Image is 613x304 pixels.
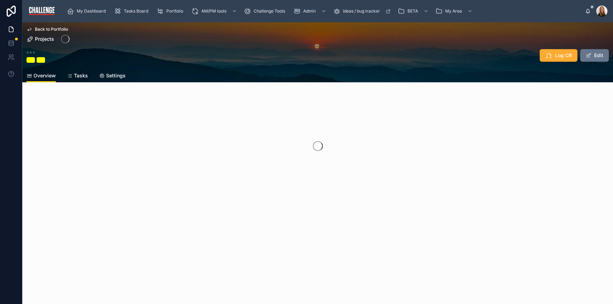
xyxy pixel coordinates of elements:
[65,5,111,17] a: My Dashboard
[408,8,418,14] span: BETA
[254,8,285,14] span: Challenge Tools
[28,6,56,17] img: App logo
[189,5,240,17] a: AM/PM tools
[303,8,316,14] span: Admin
[445,8,462,14] span: My Area
[396,5,432,17] a: BETA
[242,5,290,17] a: Challenge Tools
[35,36,54,43] span: Projects
[331,5,394,17] a: Ideas / bug tracker
[201,8,226,14] span: AM/PM tools
[77,8,106,14] span: My Dashboard
[61,3,585,19] div: scrollable content
[155,5,188,17] a: Portfolio
[35,26,68,32] span: Back to Portfolio
[555,52,572,59] span: Log CR
[27,69,56,83] a: Overview
[74,72,88,79] span: Tasks
[67,69,88,83] a: Tasks
[166,8,183,14] span: Portfolio
[27,26,68,32] a: Back to Portfolio
[291,5,330,17] a: Admin
[106,72,126,79] span: Settings
[433,5,476,17] a: My Area
[343,8,380,14] span: Ideas / bug tracker
[27,36,54,43] a: Projects
[112,5,153,17] a: Tasks Board
[33,72,56,79] span: Overview
[99,69,126,83] a: Settings
[580,49,609,62] button: Edit
[124,8,148,14] span: Tasks Board
[540,49,577,62] button: Log CR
